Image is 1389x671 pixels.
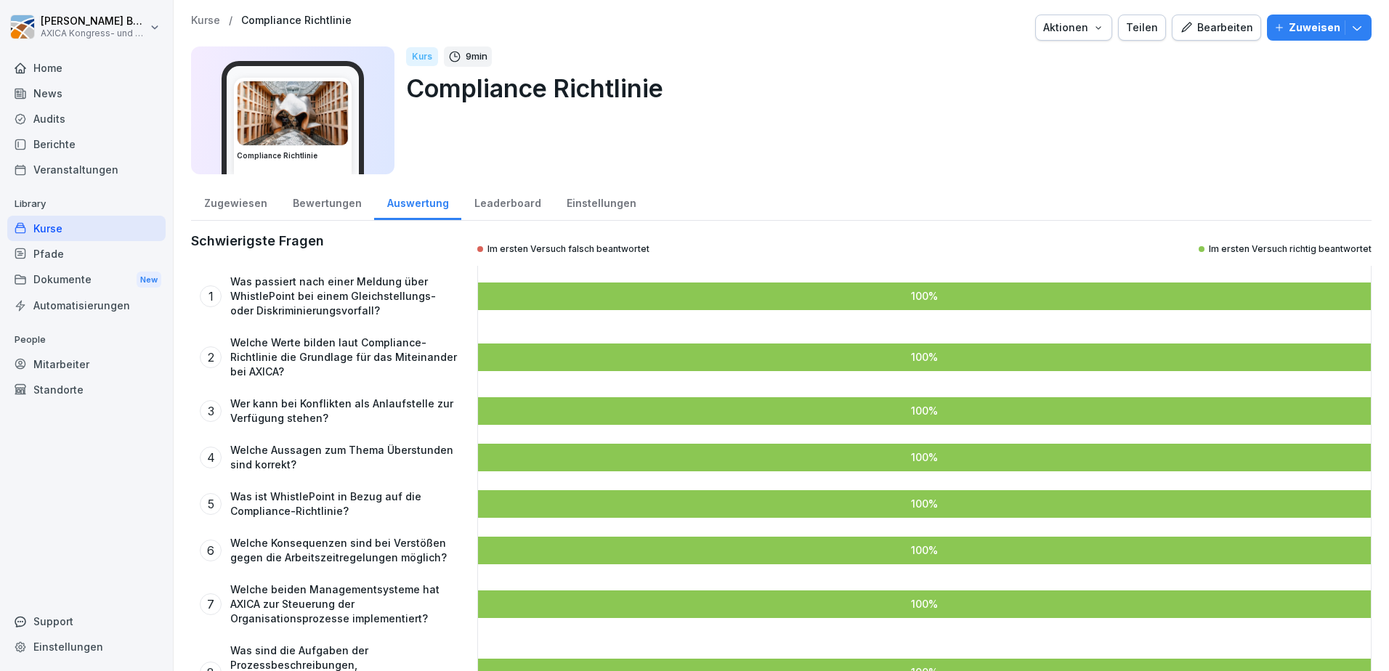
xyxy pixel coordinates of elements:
p: Was passiert nach einer Meldung über WhistlePoint bei einem Gleichstellungs- oder Diskriminierung... [230,274,461,318]
button: Zuweisen [1267,15,1372,41]
a: News [7,81,166,106]
p: Library [7,192,166,216]
button: Teilen [1118,15,1166,41]
a: Auswertung [374,183,461,220]
a: Automatisierungen [7,293,166,318]
p: / [229,15,232,27]
a: Zugewiesen [191,183,280,220]
p: Zuweisen [1289,20,1340,36]
a: Home [7,55,166,81]
h2: Schwierigste Fragen [191,232,324,250]
a: Standorte [7,377,166,402]
p: Welche Aussagen zum Thema Überstunden sind korrekt? [230,443,461,472]
a: Pfade [7,241,166,267]
a: Audits [7,106,166,131]
p: Welche Konsequenzen sind bei Verstößen gegen die Arbeitszeitregelungen möglich? [230,536,461,565]
p: Was ist WhistlePoint in Bezug auf die Compliance-Richtlinie? [230,489,461,518]
a: Einstellungen [554,183,649,220]
p: People [7,328,166,351]
button: Aktionen [1035,15,1112,41]
a: Bewertungen [280,183,374,220]
p: AXICA Kongress- und Tagungszentrum Pariser Platz 3 GmbH [41,28,147,38]
div: 4 [200,447,222,468]
p: 9 min [466,49,487,64]
img: m6azt6by63mj5b74vcaonl5f.png [238,81,348,145]
div: 1 [200,285,222,307]
a: DokumenteNew [7,267,166,293]
h3: Compliance Richtlinie [237,150,349,161]
p: Im ersten Versuch richtig beantwortet [1209,243,1372,255]
div: Support [7,609,166,634]
div: Bearbeiten [1180,20,1253,36]
a: Kurse [7,216,166,241]
a: Berichte [7,131,166,157]
a: Einstellungen [7,634,166,659]
button: Bearbeiten [1172,15,1261,41]
p: Compliance Richtlinie [406,70,1360,107]
div: 5 [200,493,222,515]
div: Aktionen [1043,20,1104,36]
a: Kurse [191,15,220,27]
p: [PERSON_NAME] Buttgereit [41,15,147,28]
div: 6 [200,540,222,561]
p: Welche beiden Managementsysteme hat AXICA zur Steuerung der Organisationsprozesse implementiert? [230,582,461,626]
div: Kurs [406,47,438,66]
div: Dokumente [7,267,166,293]
div: Teilen [1126,20,1158,36]
div: 2 [200,346,222,368]
p: Welche Werte bilden laut Compliance-Richtlinie die Grundlage für das Miteinander bei AXICA? [230,335,461,379]
div: 7 [200,593,222,615]
div: 3 [200,400,222,422]
a: Leaderboard [461,183,554,220]
div: New [137,272,161,288]
a: Compliance Richtlinie [241,15,352,27]
a: Mitarbeiter [7,351,166,377]
p: Im ersten Versuch falsch beantwortet [487,243,649,255]
a: Veranstaltungen [7,157,166,182]
p: Wer kann bei Konflikten als Anlaufstelle zur Verfügung stehen? [230,396,461,426]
